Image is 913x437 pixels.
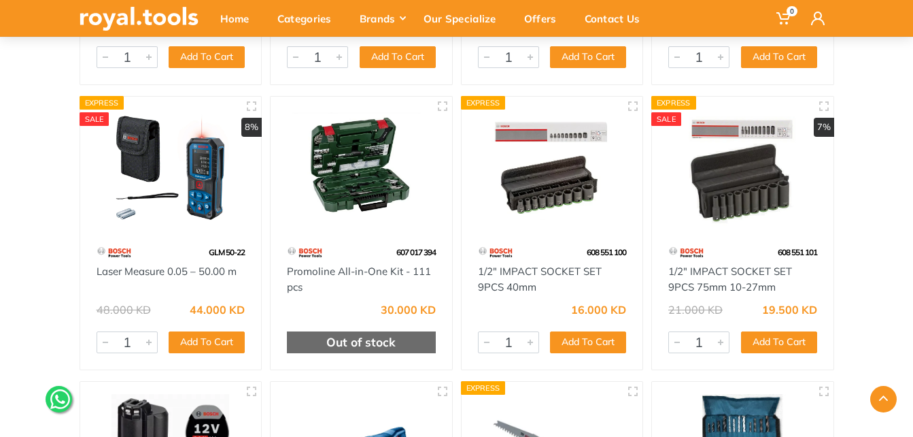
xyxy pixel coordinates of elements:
[97,304,151,315] div: 48.000 KD
[287,265,431,293] a: Promoline All-in-One Kit - 111 pcs
[97,240,133,264] img: 55.webp
[587,247,626,257] span: 608 551 100
[478,240,514,264] img: 55.webp
[762,304,817,315] div: 19.500 KD
[209,247,245,257] span: GLM 50-22
[97,265,237,278] a: Laser Measure 0.05 – 50.00 m
[814,118,834,137] div: 7%
[287,240,323,264] img: 55.webp
[474,109,631,227] img: Royal Tools - 1/2
[651,96,696,110] div: Express
[787,6,797,16] span: 0
[414,4,515,33] div: Our Specialize
[211,4,268,33] div: Home
[668,304,723,315] div: 21.000 KD
[571,304,626,315] div: 16.000 KD
[478,265,602,293] a: 1/2" IMPACT SOCKET SET 9PCS 40mm
[190,304,245,315] div: 44.000 KD
[241,118,262,137] div: 8%
[668,265,792,293] a: 1/2" IMPACT SOCKET SET 9PCS 75mm 10-27mm
[461,96,506,110] div: Express
[668,240,704,264] img: 55.webp
[396,247,436,257] span: 607 017 394
[461,381,506,395] div: Express
[381,304,436,315] div: 30.000 KD
[169,46,245,68] button: Add To Cart
[80,112,109,126] div: SALE
[283,109,440,227] img: Royal Tools - Promoline All-in-One Kit - 111 pcs
[575,4,659,33] div: Contact Us
[741,331,817,353] button: Add To Cart
[169,331,245,353] button: Add To Cart
[92,109,249,227] img: Royal Tools - Laser Measure 0.05 – 50.00 m
[651,112,681,126] div: SALE
[550,46,626,68] button: Add To Cart
[664,109,821,227] img: Royal Tools - 1/2
[515,4,575,33] div: Offers
[360,46,436,68] button: Add To Cart
[80,96,124,110] div: Express
[741,46,817,68] button: Add To Cart
[778,247,817,257] span: 608 551 101
[350,4,414,33] div: Brands
[550,331,626,353] button: Add To Cart
[80,7,199,31] img: royal.tools Logo
[268,4,350,33] div: Categories
[287,331,436,353] div: Out of stock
